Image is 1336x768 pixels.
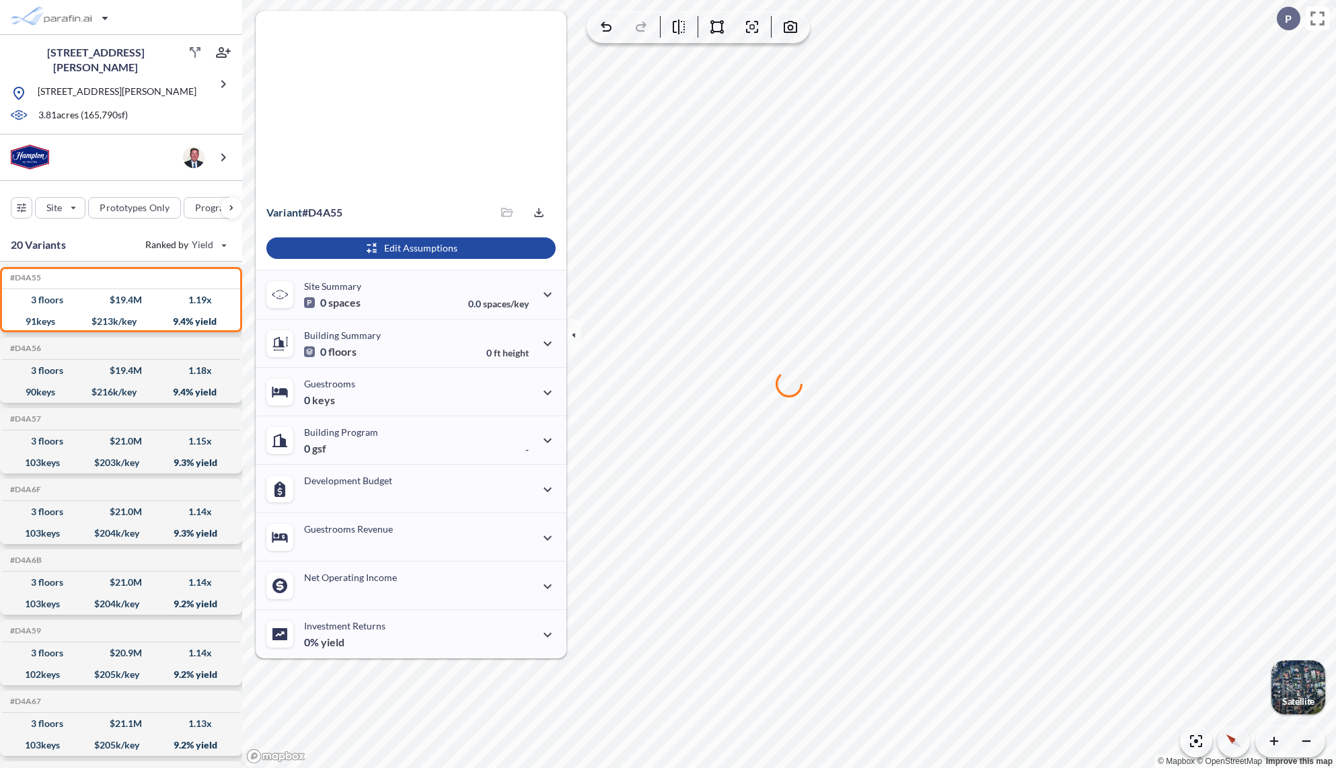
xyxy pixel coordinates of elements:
[246,748,305,764] a: Mapbox homepage
[266,206,342,219] p: # d4a55
[7,414,41,424] h5: Click to copy the code
[11,145,49,169] img: BrandImage
[38,85,196,102] p: [STREET_ADDRESS][PERSON_NAME]
[304,636,344,649] p: 0%
[1197,757,1262,766] a: OpenStreetMap
[486,347,529,358] p: 0
[35,197,85,219] button: Site
[88,197,181,219] button: Prototypes Only
[304,426,378,438] p: Building Program
[312,442,326,455] span: gsf
[304,345,357,358] p: 0
[7,555,42,565] h5: Click to copy the code
[11,45,180,75] p: [STREET_ADDRESS][PERSON_NAME]
[11,237,66,253] p: 20 Variants
[312,393,335,407] span: keys
[321,636,344,649] span: yield
[304,378,355,389] p: Guestrooms
[1271,660,1325,714] img: Switcher Image
[304,442,326,455] p: 0
[304,523,393,535] p: Guestrooms Revenue
[304,296,361,309] p: 0
[304,620,385,631] p: Investment Returns
[304,475,392,486] p: Development Budget
[184,197,256,219] button: Program
[7,697,41,706] h5: Click to copy the code
[525,444,529,455] p: -
[100,201,170,215] p: Prototypes Only
[483,298,529,309] span: spaces/key
[7,273,41,282] h5: Click to copy the code
[304,393,335,407] p: 0
[328,296,361,309] span: spaces
[7,485,41,494] h5: Click to copy the code
[1271,660,1325,714] button: Switcher ImageSatellite
[503,347,529,358] span: height
[384,241,457,255] p: Edit Assumptions
[304,572,397,583] p: Net Operating Income
[266,237,556,259] button: Edit Assumptions
[1282,696,1314,707] p: Satellite
[7,626,41,636] h5: Click to copy the code
[266,206,302,219] span: Variant
[1266,757,1333,766] a: Improve this map
[468,298,529,309] p: 0.0
[7,344,41,353] h5: Click to copy the code
[192,238,214,252] span: Yield
[304,280,361,292] p: Site Summary
[304,330,381,341] p: Building Summary
[494,347,500,358] span: ft
[195,201,233,215] p: Program
[328,345,357,358] span: floors
[38,108,128,123] p: 3.81 acres ( 165,790 sf)
[183,147,205,168] img: user logo
[135,234,235,256] button: Ranked by Yield
[1158,757,1195,766] a: Mapbox
[46,201,62,215] p: Site
[1285,13,1292,25] p: P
